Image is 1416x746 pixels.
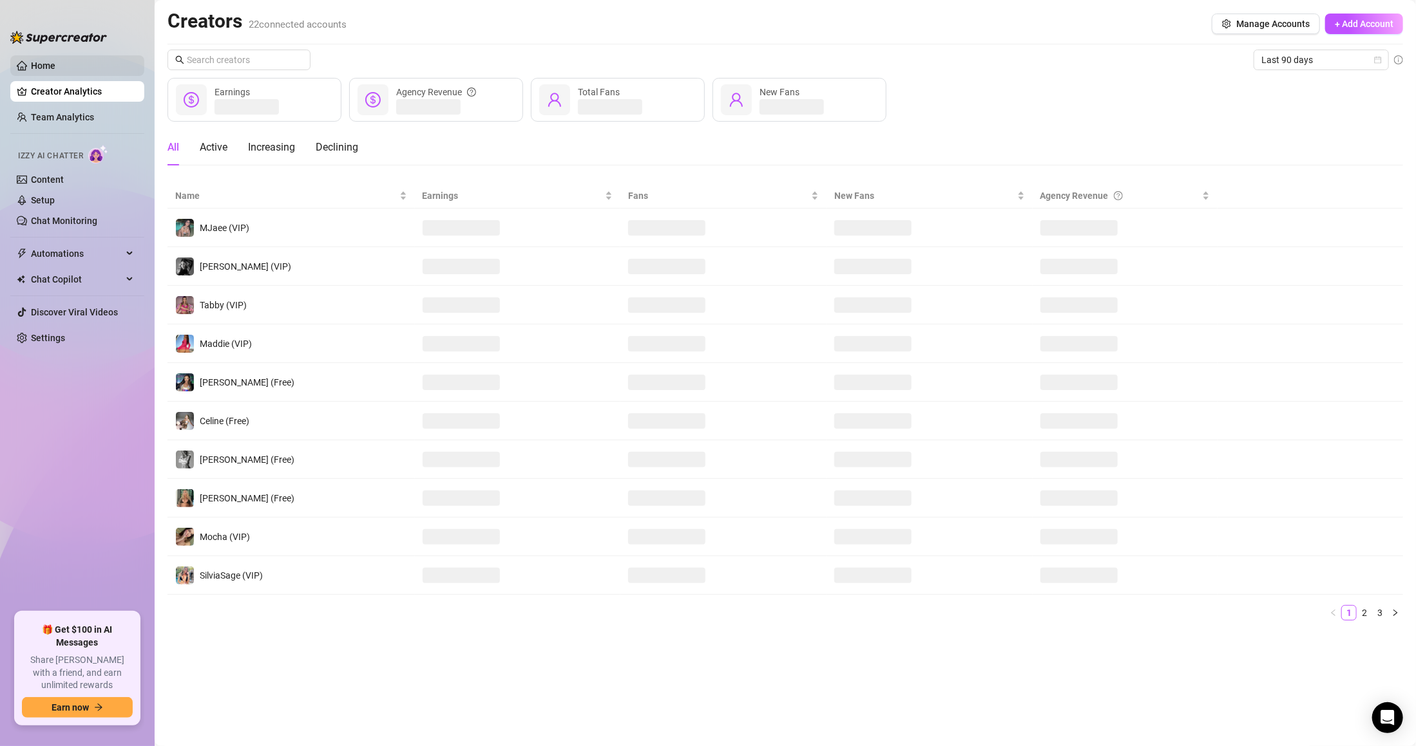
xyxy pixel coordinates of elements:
img: Chat Copilot [17,275,25,284]
a: Chat Monitoring [31,216,97,226]
span: 22 connected accounts [249,19,347,30]
h2: Creators [167,9,347,33]
button: Manage Accounts [1212,14,1320,34]
span: setting [1222,19,1231,28]
span: [PERSON_NAME] (Free) [200,454,294,465]
span: user [547,92,562,107]
span: dollar-circle [365,92,381,107]
div: Declining [316,140,358,155]
li: Previous Page [1326,605,1341,620]
span: Chat Copilot [31,269,122,290]
img: MJaee (VIP) [176,219,194,237]
span: Maddie (VIP) [200,339,252,349]
span: Earnings [423,189,603,203]
button: left [1326,605,1341,620]
a: Team Analytics [31,112,94,122]
img: Celine (Free) [176,412,194,430]
span: user [729,92,744,107]
span: right [1392,609,1399,617]
img: Kennedy (VIP) [176,257,194,275]
img: logo-BBDzfeDw.svg [10,31,107,44]
span: search [175,55,184,64]
li: Next Page [1388,605,1403,620]
span: Fans [628,189,808,203]
th: Name [167,183,415,209]
img: Maddie (VIP) [176,335,194,353]
span: 🎁 Get $100 in AI Messages [22,624,133,649]
button: + Add Account [1325,14,1403,34]
span: info-circle [1394,55,1403,64]
span: + Add Account [1335,19,1393,29]
a: Home [31,61,55,71]
img: AI Chatter [88,145,108,163]
input: Search creators [187,53,292,67]
div: All [167,140,179,155]
img: Ellie (Free) [176,489,194,507]
span: question-circle [1114,189,1123,203]
span: dollar-circle [184,92,199,107]
div: Open Intercom Messenger [1372,702,1403,733]
th: Fans [620,183,827,209]
span: Earn now [52,702,89,713]
a: 1 [1342,606,1356,620]
span: Earnings [215,87,250,97]
span: Tabby (VIP) [200,300,247,310]
span: Name [175,189,397,203]
div: Agency Revenue [396,85,476,99]
span: SilviaSage (VIP) [200,570,263,581]
span: Automations [31,243,122,264]
a: Creator Analytics [31,81,134,102]
span: New Fans [834,189,1015,203]
span: question-circle [467,85,476,99]
img: SilviaSage (VIP) [176,566,194,584]
span: Izzy AI Chatter [18,150,83,162]
img: Tabby (VIP) [176,296,194,314]
button: right [1388,605,1403,620]
span: Celine (Free) [200,416,249,426]
span: thunderbolt [17,248,27,259]
a: Settings [31,333,65,343]
button: Earn nowarrow-right [22,697,133,718]
img: Maddie (Free) [176,373,194,391]
span: MJaee (VIP) [200,223,249,233]
li: 3 [1372,605,1388,620]
li: 2 [1357,605,1372,620]
span: Last 90 days [1261,50,1381,70]
div: Increasing [248,140,295,155]
span: [PERSON_NAME] (Free) [200,377,294,387]
th: New Fans [827,183,1033,209]
img: Mocha (VIP) [176,528,194,546]
span: Share [PERSON_NAME] with a friend, and earn unlimited rewards [22,654,133,692]
div: Active [200,140,227,155]
span: [PERSON_NAME] (Free) [200,493,294,503]
a: 2 [1357,606,1372,620]
a: 3 [1373,606,1387,620]
span: Mocha (VIP) [200,532,250,542]
div: Agency Revenue [1040,189,1200,203]
a: Discover Viral Videos [31,307,118,317]
th: Earnings [415,183,621,209]
span: New Fans [760,87,799,97]
a: Content [31,174,64,185]
span: [PERSON_NAME] (VIP) [200,261,291,272]
span: Manage Accounts [1236,19,1310,29]
a: Setup [31,195,55,205]
span: left [1330,609,1337,617]
span: arrow-right [94,703,103,712]
span: calendar [1374,56,1382,64]
img: Kennedy (Free) [176,451,194,469]
li: 1 [1341,605,1357,620]
span: Total Fans [578,87,620,97]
